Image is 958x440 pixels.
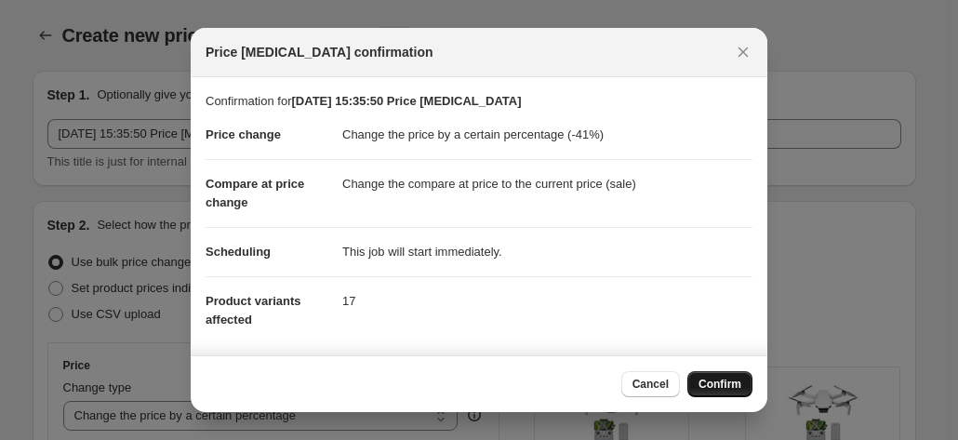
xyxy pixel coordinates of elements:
[206,177,304,209] span: Compare at price change
[699,377,741,392] span: Confirm
[206,43,433,61] span: Price [MEDICAL_DATA] confirmation
[730,39,756,65] button: Close
[687,371,752,397] button: Confirm
[342,159,752,208] dd: Change the compare at price to the current price (sale)
[342,276,752,326] dd: 17
[632,377,669,392] span: Cancel
[206,92,752,111] p: Confirmation for
[206,127,281,141] span: Price change
[342,111,752,159] dd: Change the price by a certain percentage (-41%)
[342,227,752,276] dd: This job will start immediately.
[291,94,521,108] b: [DATE] 15:35:50 Price [MEDICAL_DATA]
[206,245,271,259] span: Scheduling
[621,371,680,397] button: Cancel
[206,294,301,327] span: Product variants affected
